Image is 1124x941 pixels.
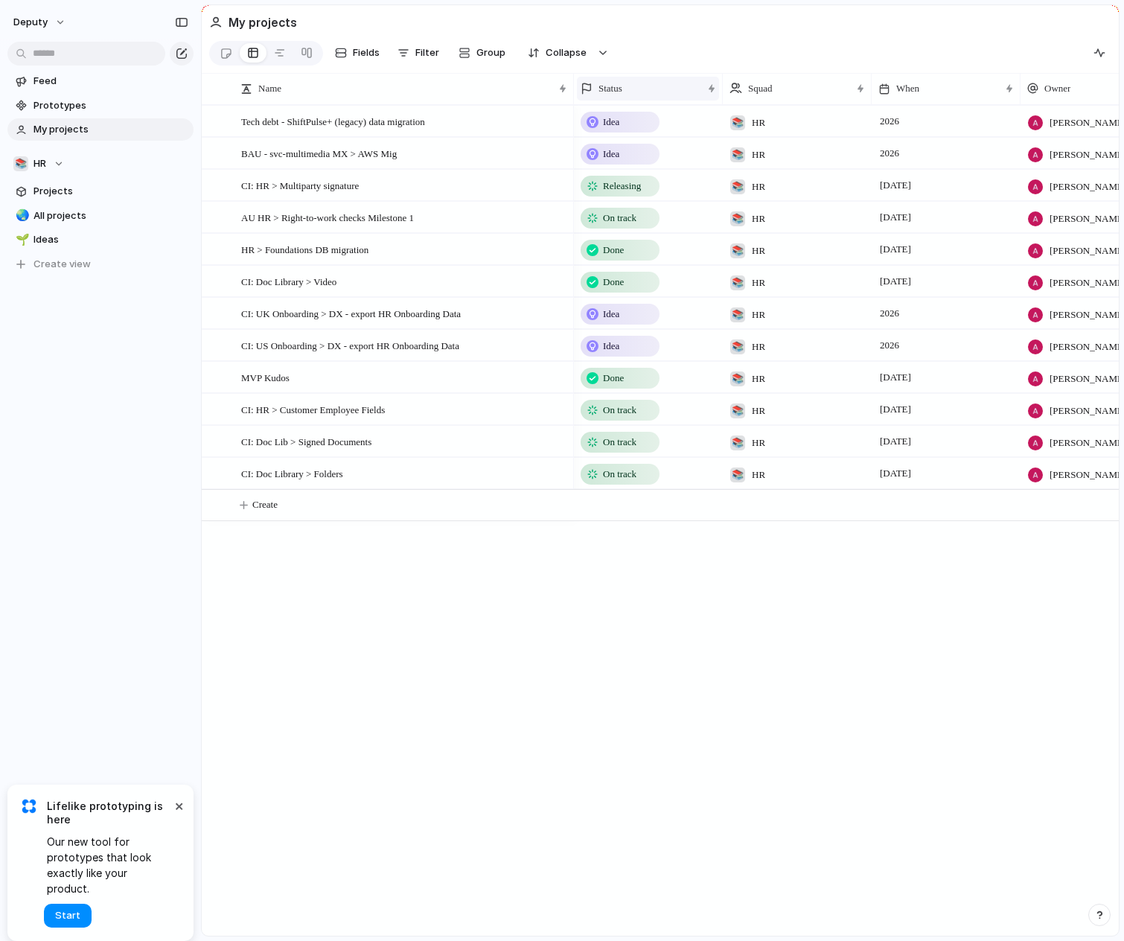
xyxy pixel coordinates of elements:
[519,41,594,65] button: Collapse
[752,115,765,130] span: HR
[603,467,636,482] span: On track
[876,272,915,290] span: [DATE]
[241,433,371,450] span: CI: Doc Lib > Signed Documents
[241,176,359,194] span: CI: HR > Multiparty signature
[44,904,92,928] button: Start
[415,45,439,60] span: Filter
[603,403,636,418] span: On track
[730,436,745,450] div: 📚
[876,240,915,258] span: [DATE]
[752,147,765,162] span: HR
[33,156,46,171] span: HR
[752,275,765,290] span: HR
[7,253,194,275] button: Create view
[603,307,619,322] span: Idea
[7,229,194,251] a: 🌱Ideas
[33,122,188,137] span: My projects
[876,336,903,354] span: 2026
[7,153,194,175] button: 📚HR
[55,908,80,923] span: Start
[730,211,745,226] div: 📚
[170,797,188,814] button: Dismiss
[7,70,194,92] a: Feed
[603,371,624,386] span: Done
[752,403,765,418] span: HR
[241,369,290,386] span: MVP Kudos
[33,98,188,113] span: Prototypes
[13,15,48,30] span: deputy
[241,304,461,322] span: CI: UK Onboarding > DX - export HR Onboarding Data
[876,304,903,322] span: 2026
[603,211,636,226] span: On track
[603,147,619,162] span: Idea
[16,207,26,224] div: 🌏
[33,257,91,272] span: Create view
[229,13,297,31] h2: My projects
[876,176,915,194] span: [DATE]
[603,115,619,130] span: Idea
[752,468,765,482] span: HR
[598,81,622,96] span: Status
[748,81,773,96] span: Squad
[47,800,171,826] span: Lifelike prototyping is here
[876,208,915,226] span: [DATE]
[241,208,414,226] span: AU HR > Right-to-work checks Milestone 1
[752,436,765,450] span: HR
[876,112,903,130] span: 2026
[241,401,385,418] span: CI: HR > Customer Employee Fields
[16,232,26,249] div: 🌱
[241,112,425,130] span: Tech debt - ShiftPulse+ (legacy) data migration
[752,339,765,354] span: HR
[546,45,587,60] span: Collapse
[876,144,903,162] span: 2026
[603,243,624,258] span: Done
[241,240,368,258] span: HR > Foundations DB migration
[241,465,343,482] span: CI: Doc Library > Folders
[7,205,194,227] a: 🌏All projects
[730,339,745,354] div: 📚
[603,339,619,354] span: Idea
[33,208,188,223] span: All projects
[603,179,641,194] span: Releasing
[752,211,765,226] span: HR
[47,834,171,896] span: Our new tool for prototypes that look exactly like your product.
[1044,81,1070,96] span: Owner
[241,272,336,290] span: CI: Doc Library > Video
[7,95,194,117] a: Prototypes
[33,184,188,199] span: Projects
[876,369,915,386] span: [DATE]
[241,336,459,354] span: CI: US Onboarding > DX - export HR Onboarding Data
[241,144,397,162] span: BAU - svc-multimedia MX > AWS Mig
[7,118,194,141] a: My projects
[7,10,74,34] button: deputy
[730,371,745,386] div: 📚
[13,156,28,171] div: 📚
[876,433,915,450] span: [DATE]
[13,232,28,247] button: 🌱
[730,147,745,162] div: 📚
[33,74,188,89] span: Feed
[252,497,278,512] span: Create
[730,179,745,194] div: 📚
[603,275,624,290] span: Done
[353,45,380,60] span: Fields
[13,208,28,223] button: 🌏
[476,45,505,60] span: Group
[876,401,915,418] span: [DATE]
[730,275,745,290] div: 📚
[896,81,919,96] span: When
[752,371,765,386] span: HR
[752,243,765,258] span: HR
[451,41,513,65] button: Group
[392,41,445,65] button: Filter
[33,232,188,247] span: Ideas
[730,307,745,322] div: 📚
[752,307,765,322] span: HR
[876,465,915,482] span: [DATE]
[730,115,745,130] div: 📚
[258,81,281,96] span: Name
[730,403,745,418] div: 📚
[730,468,745,482] div: 📚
